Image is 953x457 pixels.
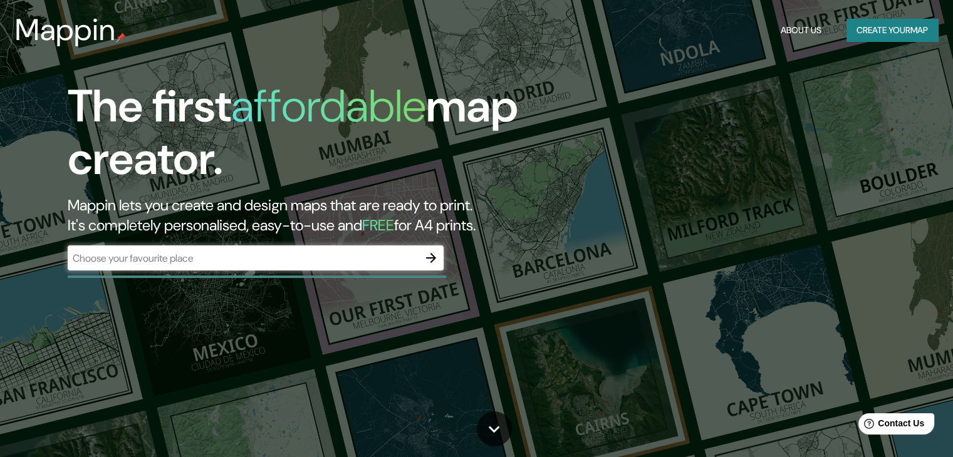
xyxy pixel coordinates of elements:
[15,13,116,48] h3: Mappin
[231,77,426,135] h1: affordable
[362,215,394,235] h5: FREE
[116,33,126,43] img: mappin-pin
[776,19,826,42] button: About Us
[846,19,938,42] button: Create yourmap
[68,195,544,235] h2: Mappin lets you create and design maps that are ready to print. It's completely personalised, eas...
[841,408,939,443] iframe: Help widget launcher
[68,80,544,195] h1: The first map creator.
[68,251,419,265] input: Choose your favourite place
